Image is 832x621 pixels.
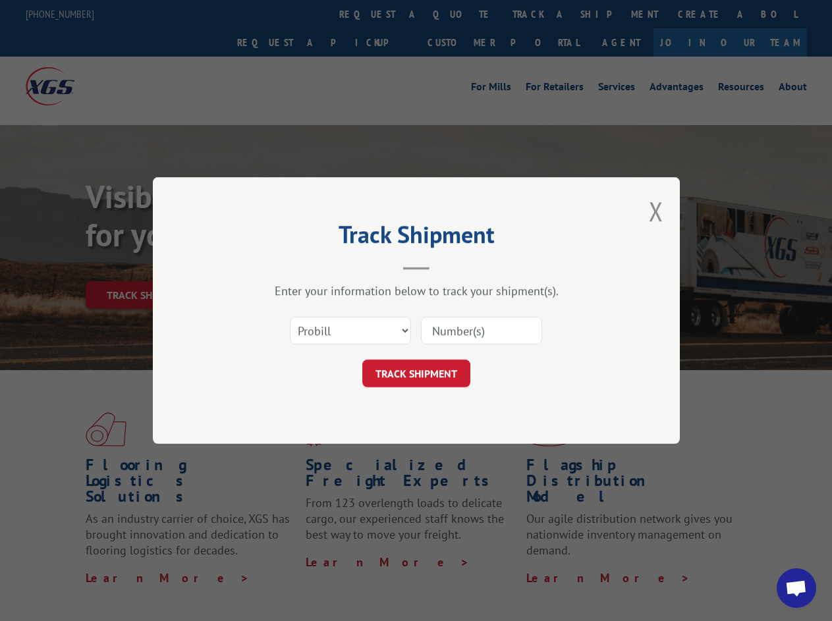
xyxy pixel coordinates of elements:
h2: Track Shipment [219,225,614,250]
button: Close modal [649,194,663,229]
button: TRACK SHIPMENT [362,360,470,387]
div: Open chat [777,568,816,608]
div: Enter your information below to track your shipment(s). [219,283,614,298]
input: Number(s) [421,317,542,344]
